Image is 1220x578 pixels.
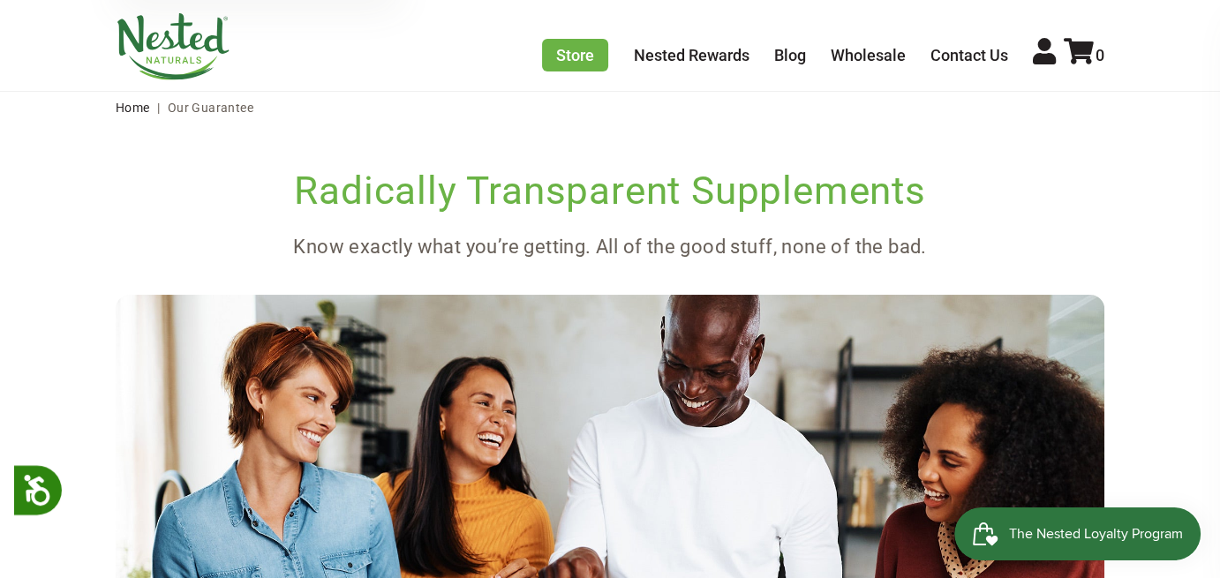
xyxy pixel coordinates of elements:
nav: breadcrumbs [116,90,1104,125]
a: Blog [774,46,806,64]
img: Nested Naturals [116,13,230,80]
iframe: Button to open loyalty program pop-up [954,507,1202,560]
span: Our Guarantee [168,101,253,115]
span: 0 [1096,46,1104,64]
a: Nested Rewards [634,46,749,64]
a: Home [116,101,150,115]
a: Contact Us [930,46,1008,64]
p: Know exactly what you’re getting. All of the good stuff, none of the bad. [116,231,1104,263]
h1: Radically Transparent Supplements [116,164,1104,217]
a: Store [542,39,608,71]
a: Wholesale [831,46,906,64]
a: 0 [1064,46,1104,64]
span: | [153,101,164,115]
